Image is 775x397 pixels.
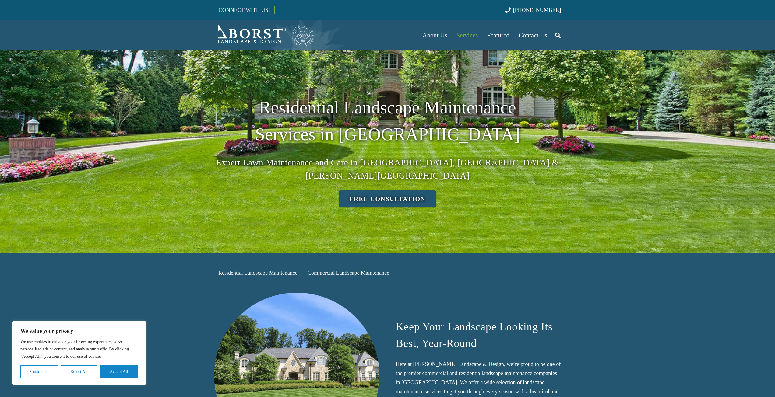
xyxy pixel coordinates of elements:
[514,20,552,50] a: Contact Us
[456,32,478,39] span: Services
[303,264,394,282] a: Commercial Landscape Maintenance
[20,327,138,335] p: We value your privacy
[20,338,138,360] p: We use cookies to enhance your browsing experience, serve personalised ads or content, and analys...
[422,32,447,39] span: About Us
[452,20,482,50] a: Services
[216,158,559,180] span: Expert Lawn Maintenance and Care in [GEOGRAPHIC_DATA], [GEOGRAPHIC_DATA] & [PERSON_NAME][GEOGRAPH...
[100,365,138,378] button: Accept All
[519,32,547,39] span: Contact Us
[339,190,437,207] a: Free consultation
[552,28,564,43] a: Search
[418,20,452,50] a: About Us
[487,32,509,39] span: Featured
[396,319,561,351] h2: Keep Your Landscape Looking Its Best, Year-Round
[20,365,58,378] button: Customise
[513,7,561,13] span: [PHONE_NUMBER]
[214,23,315,47] a: Borst-Logo
[396,370,557,385] a: landscape maintenance companies in [GEOGRAPHIC_DATA]
[483,20,514,50] a: Featured
[214,264,302,282] a: Residential Landscape Maintenance
[61,365,97,378] button: Reject All
[214,3,274,17] a: CONNECT WITH US!
[505,7,561,13] a: [PHONE_NUMBER]
[255,98,520,144] span: Residential Landscape Maintenance Services in [GEOGRAPHIC_DATA]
